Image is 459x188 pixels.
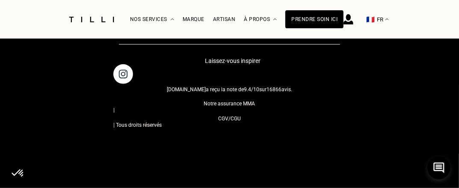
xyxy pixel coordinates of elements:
a: CGV/CGU [113,113,346,122]
img: Menu déroulant à propos [273,18,277,21]
span: 10 [253,87,259,93]
img: Menu déroulant [171,18,174,21]
span: 16866 [267,87,281,93]
p: Laissez-vous inspirer [126,57,339,64]
div: À propos [244,0,277,39]
span: 9.4 [244,87,251,93]
img: icône connexion [344,14,353,24]
img: page instagram de Tilli une retoucherie à domicile [113,64,133,84]
a: Prendre soin ici [285,10,344,28]
span: | [113,107,346,113]
span: 🇫🇷 [366,15,375,24]
span: | Tous droits réservés [113,122,346,128]
span: CGV/CGU [218,116,241,122]
span: Notre assurance MMA [204,101,255,107]
button: 🇫🇷 FR [362,0,393,39]
img: Logo du service de couturière Tilli [66,17,117,22]
a: Notre assurance MMA [113,98,346,107]
span: a reçu la note de sur avis. [167,87,292,93]
img: menu déroulant [385,18,389,21]
div: Nos services [130,0,174,39]
span: [DOMAIN_NAME] [167,87,206,93]
a: Marque [183,16,204,22]
span: / [244,87,259,93]
a: Artisan [213,16,236,22]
